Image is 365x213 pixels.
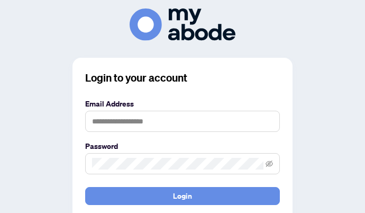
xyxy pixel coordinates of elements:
img: ma-logo [130,8,235,41]
h3: Login to your account [85,70,280,85]
label: Password [85,140,280,152]
span: eye-invisible [266,160,273,167]
button: Login [85,187,280,205]
span: Login [173,188,192,205]
label: Email Address [85,98,280,110]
